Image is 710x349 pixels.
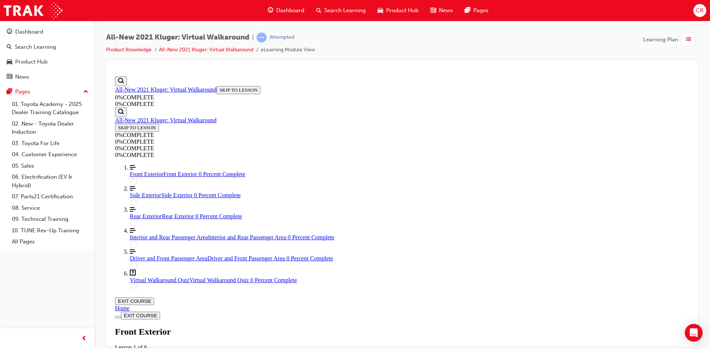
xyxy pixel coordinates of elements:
[316,6,321,15] span: search-icon
[9,236,91,247] a: All Pages
[3,34,106,72] section: Course Information
[18,161,96,167] span: Interior and Rear Passenger Area
[3,50,47,58] button: SKIP TO LESSON
[18,140,50,146] span: Rear Exterior
[252,33,254,42] span: |
[83,87,88,97] span: up-icon
[3,40,91,54] a: Search Learning
[310,3,372,18] a: search-iconSearch Learning
[3,3,577,34] section: Course Information
[378,6,383,15] span: car-icon
[261,46,315,54] li: eLearning Module View
[7,74,12,81] span: news-icon
[696,6,704,15] span: CR
[3,27,577,34] div: 0 % COMPLETE
[386,6,419,15] span: Product Hub
[51,97,133,104] span: Front Exterior 0 Percent Complete
[9,213,91,225] a: 09. Technical Training
[3,72,577,78] div: 0 % COMPLETE
[9,160,91,172] a: 05. Sales
[3,13,104,19] a: All-New 2021 Kluger: Virtual Walkaround
[15,73,29,81] div: News
[3,232,17,238] a: Home
[643,32,698,47] button: Learning Plan
[3,34,15,44] button: Show Search Bar
[372,3,425,18] a: car-iconProduct Hub
[106,47,152,53] a: Product Knowledge
[81,334,87,343] span: prev-icon
[4,2,62,19] img: Trak
[18,91,577,104] a: Front Exterior 0 Percent Complete
[7,29,12,35] span: guage-icon
[9,149,91,160] a: 04. Customer Experience
[49,119,129,125] span: Side Exterior 0 Percent Complete
[15,58,48,66] div: Product Hub
[473,6,488,15] span: Pages
[96,161,222,167] span: Interior and Rear Passenger Area 0 Percent Complete
[3,44,104,50] a: All-New 2021 Kluger: Virtual Walkaround
[3,21,577,27] div: 0 % COMPLETE
[262,3,310,18] a: guage-iconDashboard
[18,182,95,188] span: Driver and Front Passenger Area
[9,191,91,202] a: 07. Parts21 Certification
[257,32,267,42] span: learningRecordVerb_ATTEMPT-icon
[106,33,249,42] span: All-New 2021 Kluger: Virtual Walkaround
[3,25,91,39] a: Dashboard
[18,203,77,210] span: Virtual Walkaround Quiz
[9,99,91,118] a: 01. Toyota Academy - 2025 Dealer Training Catalogue
[9,238,48,246] button: EXIT COURSE
[50,140,130,146] span: Rear Exterior 0 Percent Complete
[9,171,91,191] a: 06. Electrification (EV & Hybrid)
[685,324,703,342] div: Open Intercom Messenger
[268,6,273,15] span: guage-icon
[3,271,577,277] div: Lesson 1 of 6
[3,3,577,218] section: Course Overview
[9,138,91,149] a: 03. Toyota For Life
[3,85,91,99] button: Pages
[18,112,577,125] a: Side Exterior 0 Percent Complete
[77,203,185,210] span: Virtual Walkaround Quiz 0 Percent Complete
[9,202,91,214] a: 08. Service
[18,119,49,125] span: Side Exterior
[270,34,294,41] div: Attempted
[465,6,470,15] span: pages-icon
[3,253,577,263] h1: Front Exterior
[104,13,148,21] button: SKIP TO LESSON
[3,55,91,69] a: Product Hub
[693,4,706,17] button: CR
[459,3,494,18] a: pages-iconPages
[3,91,577,218] nav: Course Outline
[9,118,91,138] a: 02. New - Toyota Dealer Induction
[3,65,106,72] div: 0 % COMPLETE
[3,58,106,65] div: 0 % COMPLETE
[3,243,9,245] button: Toggle Course Overview
[15,88,30,96] div: Pages
[3,24,91,85] button: DashboardSearch LearningProduct HubNews
[643,35,678,44] span: Learning Plan
[7,59,12,65] span: car-icon
[7,44,12,51] span: search-icon
[430,6,436,15] span: news-icon
[18,97,51,104] span: Front Exterior
[15,43,56,51] div: Search Learning
[95,182,221,188] span: Driver and Front Passenger Area 0 Percent Complete
[7,89,12,95] span: pages-icon
[159,47,253,53] a: All-New 2021 Kluger: Virtual Walkaround
[18,196,577,210] a: Virtual Walkaround Quiz 0 Percent Complete
[9,225,91,236] a: 10. TUNE Rev-Up Training
[15,28,43,36] div: Dashboard
[3,78,577,85] div: 0 % COMPLETE
[686,35,691,44] span: list-icon
[425,3,459,18] a: news-iconNews
[3,253,577,277] section: Lesson Header
[3,3,15,13] button: Show Search Bar
[18,175,577,188] a: Driver and Front Passenger Area 0 Percent Complete
[18,154,577,167] a: Interior and Rear Passenger Area 0 Percent Complete
[3,224,42,232] button: EXIT COURSE
[276,6,304,15] span: Dashboard
[324,6,366,15] span: Search Learning
[439,6,453,15] span: News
